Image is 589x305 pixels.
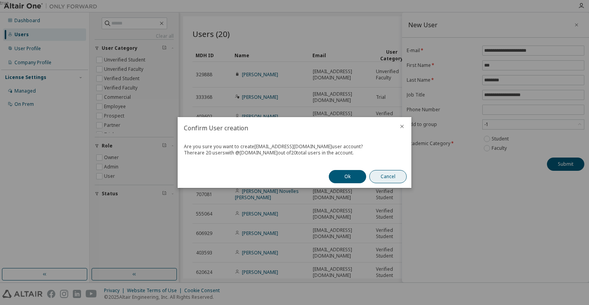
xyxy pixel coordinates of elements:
[399,123,405,130] button: close
[184,144,405,150] div: Are you sure you want to create [EMAIL_ADDRESS][DOMAIN_NAME] user account?
[184,150,405,156] div: There are 20 users with @ [DOMAIN_NAME] out of 20 total users in the account.
[329,170,366,183] button: Ok
[369,170,407,183] button: Cancel
[178,117,393,139] h2: Confirm User creation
